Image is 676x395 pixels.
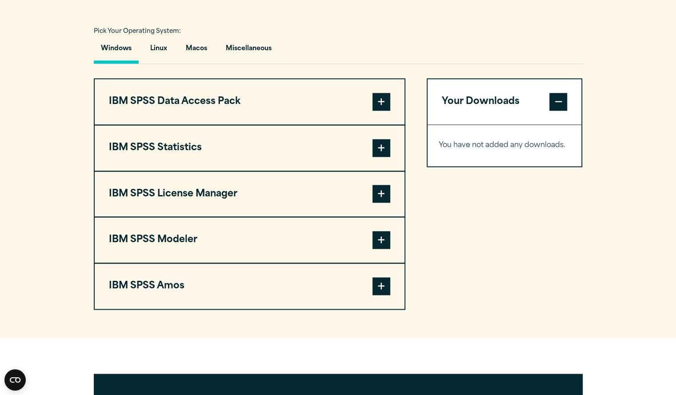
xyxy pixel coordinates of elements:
[95,172,404,217] button: IBM SPSS License Manager
[95,217,404,263] button: IBM SPSS Modeler
[428,124,582,166] div: Your Downloads
[95,125,404,171] button: IBM SPSS Statistics
[4,369,26,391] button: Open CMP widget
[94,38,139,64] button: Windows
[219,38,279,64] button: Miscellaneous
[439,139,571,152] p: You have not added any downloads.
[95,79,404,124] button: IBM SPSS Data Access Pack
[428,79,582,124] button: Your Downloads
[95,263,404,309] button: IBM SPSS Amos
[179,38,214,64] button: Macos
[143,38,174,64] button: Linux
[94,28,181,34] span: Pick Your Operating System:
